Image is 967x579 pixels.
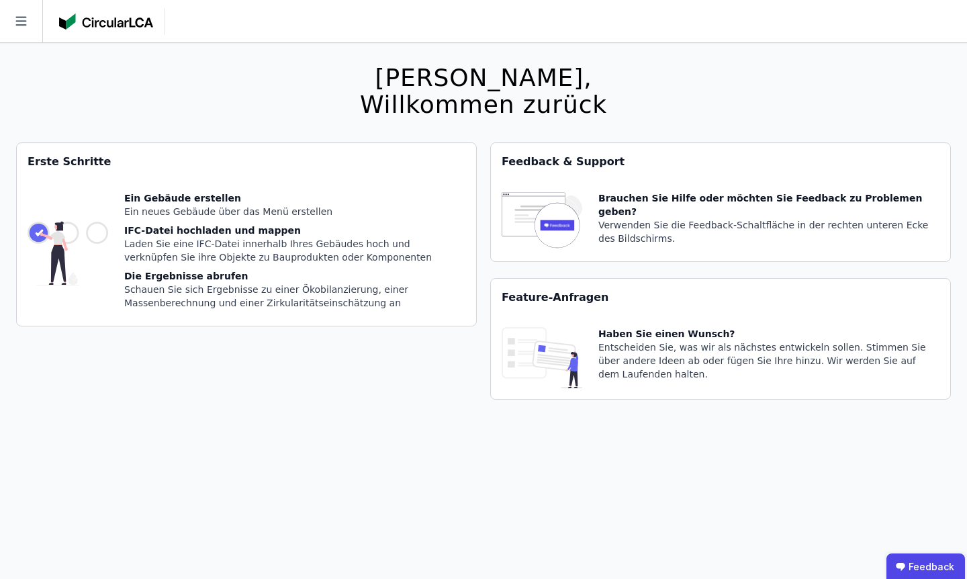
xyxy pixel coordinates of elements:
div: Feature-Anfragen [491,279,950,316]
div: Erste Schritte [17,143,476,181]
div: Brauchen Sie Hilfe oder möchten Sie Feedback zu Problemen geben? [598,191,939,218]
div: Entscheiden Sie, was wir als nächstes entwickeln sollen. Stimmen Sie über andere Ideen ab oder fü... [598,341,939,381]
div: Verwenden Sie die Feedback-Schaltfläche in der rechten unteren Ecke des Bildschirms. [598,218,939,245]
div: Willkommen zurück [360,91,607,118]
div: Schauen Sie sich Ergebnisse zu einer Ökobilanzierung, einer Massenberechnung und einer Zirkularit... [124,283,465,310]
div: IFC-Datei hochladen und mappen [124,224,465,237]
div: [PERSON_NAME], [360,64,607,91]
div: Die Ergebnisse abrufen [124,269,465,283]
div: Ein Gebäude erstellen [124,191,465,205]
img: feedback-icon-HCTs5lye.svg [502,191,582,251]
img: getting_started_tile-DrF_GRSv.svg [28,191,108,315]
img: Concular [59,13,153,30]
div: Laden Sie eine IFC-Datei innerhalb Ihres Gebäudes hoch und verknüpfen Sie ihre Objekte zu Bauprod... [124,237,465,264]
div: Ein neues Gebäude über das Menü erstellen [124,205,465,218]
img: feature_request_tile-UiXE1qGU.svg [502,327,582,388]
div: Feedback & Support [491,143,950,181]
div: Haben Sie einen Wunsch? [598,327,939,341]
